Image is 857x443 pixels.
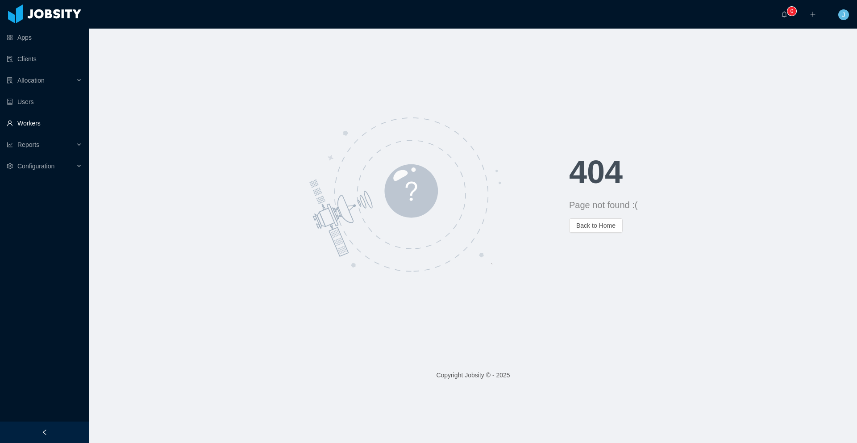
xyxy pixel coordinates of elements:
a: icon: appstoreApps [7,29,82,46]
span: Configuration [17,163,54,170]
sup: 0 [787,7,796,16]
i: icon: bell [781,11,787,17]
span: J [842,9,845,20]
button: Back to Home [569,218,623,233]
span: Reports [17,141,39,148]
a: icon: auditClients [7,50,82,68]
i: icon: plus [810,11,816,17]
i: icon: line-chart [7,142,13,148]
i: icon: solution [7,77,13,84]
div: Page not found :( [569,199,857,211]
a: icon: userWorkers [7,114,82,132]
footer: Copyright Jobsity © - 2025 [89,360,857,391]
h1: 404 [569,156,857,188]
a: icon: robotUsers [7,93,82,111]
a: Back to Home [569,222,623,229]
span: Allocation [17,77,45,84]
i: icon: setting [7,163,13,169]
